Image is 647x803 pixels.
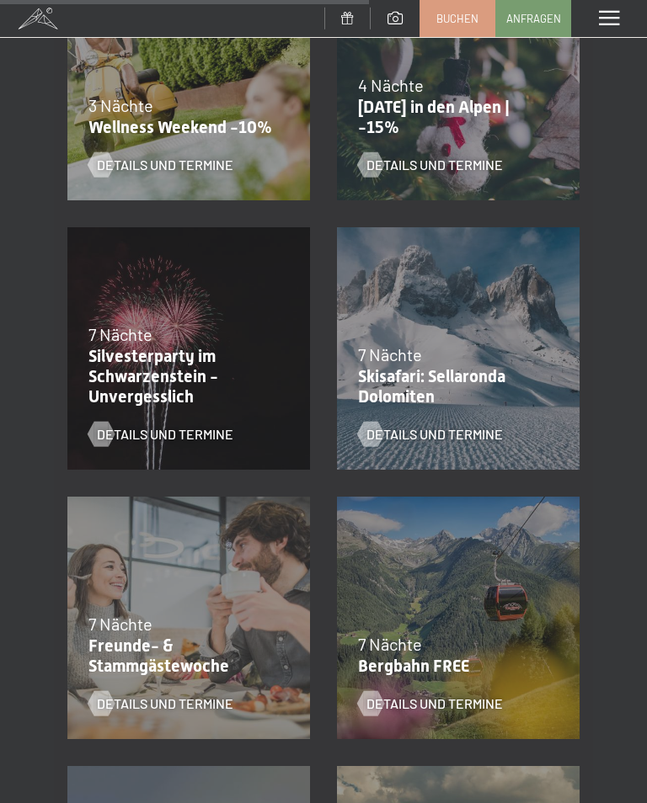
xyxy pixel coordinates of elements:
p: Silvesterparty im Schwarzenstein - Unvergesslich [88,346,281,407]
a: Details und Termine [358,694,503,713]
span: 3 Nächte [88,95,153,115]
p: Wellness Weekend -10% [88,117,281,137]
span: Details und Termine [97,425,233,444]
span: Details und Termine [366,425,503,444]
span: 7 Nächte [358,344,422,364]
a: Anfragen [496,1,570,36]
p: [DATE] in den Alpen | -15% [358,97,550,137]
a: Details und Termine [358,425,503,444]
a: Details und Termine [358,156,503,174]
a: Details und Termine [88,694,233,713]
span: Details und Termine [97,156,233,174]
span: 7 Nächte [88,324,152,344]
span: Anfragen [506,11,561,26]
a: Buchen [420,1,495,36]
span: 7 Nächte [358,634,422,654]
a: Details und Termine [88,425,233,444]
span: Buchen [436,11,479,26]
span: 4 Nächte [358,75,424,95]
p: Bergbahn FREE [358,656,550,676]
p: Skisafari: Sellaronda Dolomiten [358,366,550,407]
a: Details und Termine [88,156,233,174]
span: Details und Termine [366,694,503,713]
span: 7 Nächte [88,614,152,634]
span: Details und Termine [97,694,233,713]
p: Freunde- & Stammgästewoche [88,635,281,676]
span: Details und Termine [366,156,503,174]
